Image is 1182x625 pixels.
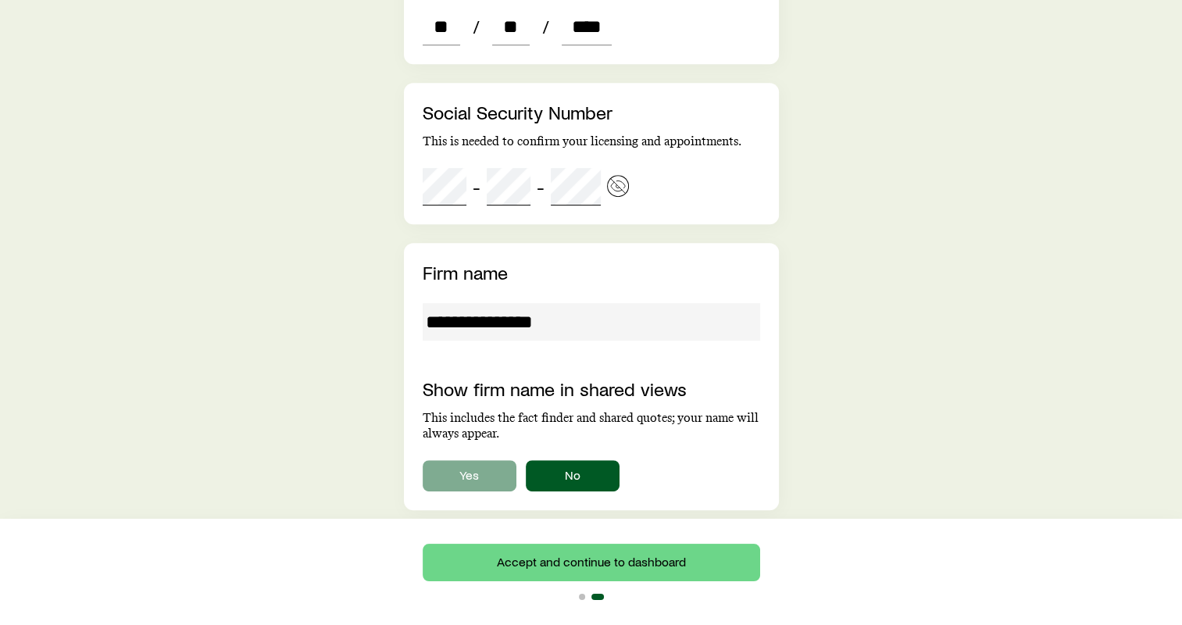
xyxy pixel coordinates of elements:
[526,460,620,491] button: No
[423,544,760,581] button: Accept and continue to dashboard
[423,101,612,123] label: Social Security Number
[423,460,760,491] div: showAgencyNameInSharedViews
[423,134,760,149] p: This is needed to confirm your licensing and appointments.
[466,16,486,37] span: /
[423,8,612,45] div: dateOfBirth
[423,377,687,400] label: Show firm name in shared views
[536,16,555,37] span: /
[537,176,545,198] span: -
[423,460,516,491] button: Yes
[423,410,760,441] p: This includes the fact finder and shared quotes; your name will always appear.
[423,261,508,284] label: Firm name
[473,176,480,198] span: -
